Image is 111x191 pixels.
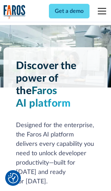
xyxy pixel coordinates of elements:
a: home [3,5,26,19]
div: menu [94,3,108,19]
img: Revisit consent button [8,173,18,183]
img: Logo of the analytics and reporting company Faros. [3,5,26,19]
h1: Discover the power of the [16,60,95,110]
button: Cookie Settings [8,173,18,183]
a: Get a demo [49,4,89,18]
div: Designed for the enterprise, the Faros AI platform delivers every capability you need to unlock d... [16,121,95,186]
span: Faros AI platform [16,86,71,109]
